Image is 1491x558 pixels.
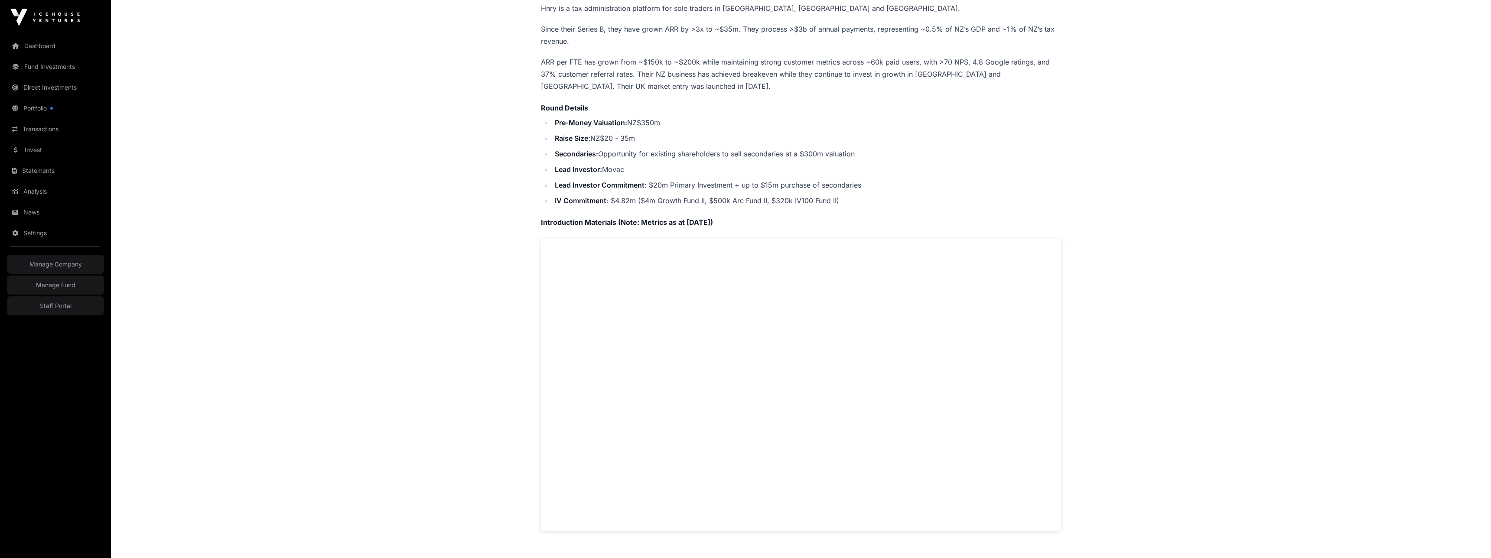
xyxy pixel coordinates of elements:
[7,276,104,295] a: Manage Fund
[552,179,1061,191] li: : $20m Primary Investment + up to $15m purchase of secondaries
[555,134,590,143] strong: Raise Size:
[555,118,627,127] strong: Pre-Money Valuation:
[1448,516,1491,558] iframe: Chat Widget
[552,117,1061,129] li: NZ$350m
[7,182,104,201] a: Analysis
[541,218,713,227] strong: Introduction Materials (Note: Metrics as at [DATE])
[7,78,104,97] a: Direct Investments
[555,149,598,158] strong: Secondaries:
[552,132,1061,144] li: NZ$20 - 35m
[7,255,104,274] a: Manage Company
[7,161,104,180] a: Statements
[7,99,104,118] a: Portfolio
[541,23,1061,47] p: Since their Series B, they have grown ARR by >3x to ~$35m. They process >$3b of annual payments, ...
[552,163,1061,175] li: Movac
[7,120,104,139] a: Transactions
[555,181,645,189] strong: Lead Investor Commitment
[7,296,104,315] a: Staff Portal
[541,2,1061,14] p: Hnry is a tax administration platform for sole traders in [GEOGRAPHIC_DATA], [GEOGRAPHIC_DATA] an...
[541,56,1061,92] p: ARR per FTE has grown from ~$150k to ~$200k while maintaining strong customer metrics across ~60k...
[7,140,104,159] a: Invest
[10,9,80,26] img: Icehouse Ventures Logo
[7,57,104,76] a: Fund Investments
[555,165,602,174] strong: Lead Investor:
[7,36,104,55] a: Dashboard
[552,195,1061,207] li: : $4.82m ($4m Growth Fund II, $500k Arc Fund II, $320k IV100 Fund II)
[555,196,606,205] strong: IV Commitment
[7,224,104,243] a: Settings
[552,148,1061,160] li: Opportunity for existing shareholders to sell secondaries at a $300m valuation
[7,203,104,222] a: News
[541,104,588,112] strong: Round Details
